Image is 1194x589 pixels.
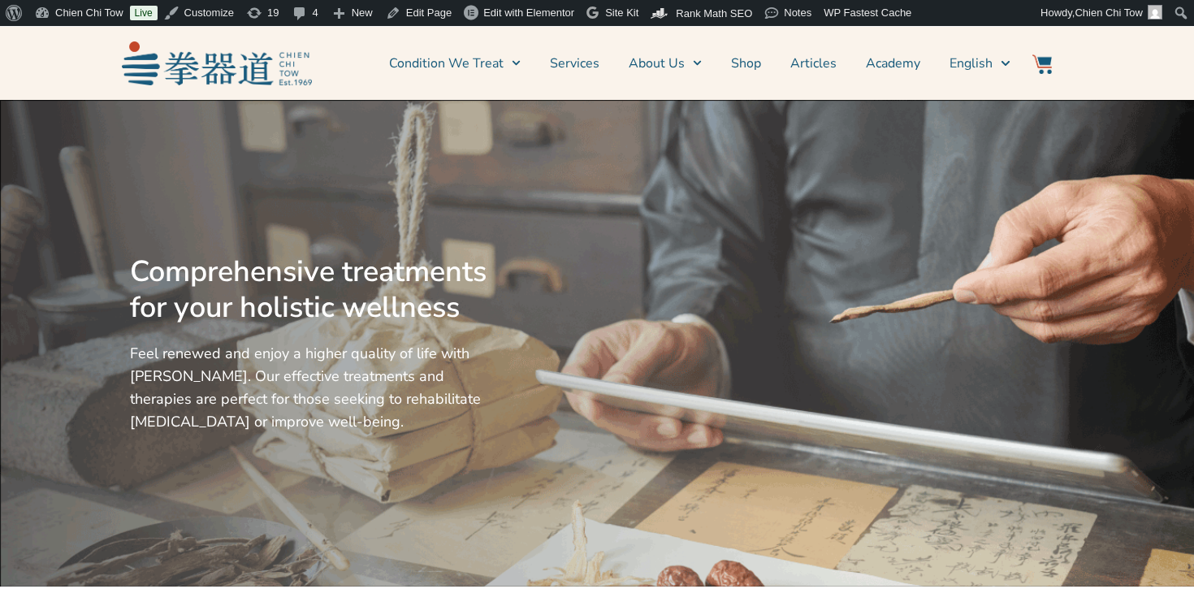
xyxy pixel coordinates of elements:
[950,43,1010,84] a: English
[605,6,638,19] span: Site Kit
[629,43,702,84] a: About Us
[130,254,494,326] h2: Comprehensive treatments for your holistic wellness
[866,43,920,84] a: Academy
[483,6,574,19] span: Edit with Elementor
[320,43,1010,84] nav: Menu
[790,43,837,84] a: Articles
[676,7,752,19] span: Rank Math SEO
[1075,6,1143,19] span: Chien Chi Tow
[550,43,599,84] a: Services
[1032,54,1052,74] img: Website Icon-03
[950,54,993,73] span: English
[130,6,158,20] a: Live
[389,43,521,84] a: Condition We Treat
[130,342,494,433] p: Feel renewed and enjoy a higher quality of life with [PERSON_NAME]. Our effective treatments and ...
[731,43,761,84] a: Shop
